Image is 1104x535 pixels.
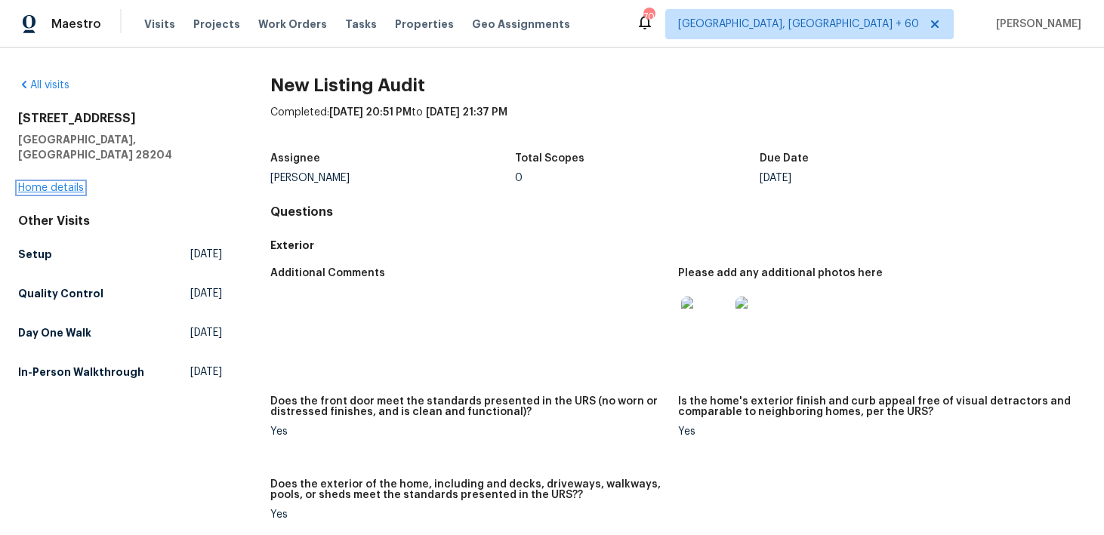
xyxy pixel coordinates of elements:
[270,479,666,500] h5: Does the exterior of the home, including and decks, driveways, walkways, pools, or sheds meet the...
[258,17,327,32] span: Work Orders
[18,286,103,301] h5: Quality Control
[270,173,515,183] div: [PERSON_NAME]
[270,105,1086,144] div: Completed: to
[678,17,919,32] span: [GEOGRAPHIC_DATA], [GEOGRAPHIC_DATA] + 60
[270,396,666,417] h5: Does the front door meet the standards presented in the URS (no worn or distressed finishes, and ...
[515,173,760,183] div: 0
[193,17,240,32] span: Projects
[18,111,222,126] h2: [STREET_ADDRESS]
[270,78,1086,93] h2: New Listing Audit
[515,153,584,164] h5: Total Scopes
[144,17,175,32] span: Visits
[190,364,222,380] span: [DATE]
[270,426,666,437] div: Yes
[678,426,1074,437] div: Yes
[190,325,222,340] span: [DATE]
[760,173,1004,183] div: [DATE]
[18,132,222,162] h5: [GEOGRAPHIC_DATA], [GEOGRAPHIC_DATA] 28204
[395,17,454,32] span: Properties
[270,509,666,520] div: Yes
[270,153,320,164] h5: Assignee
[18,214,222,229] div: Other Visits
[18,364,144,380] h5: In-Person Walkthrough
[426,107,507,118] span: [DATE] 21:37 PM
[270,268,385,278] h5: Additional Comments
[678,268,883,278] h5: Please add any additional photos here
[18,183,84,193] a: Home details
[270,238,1086,253] h5: Exterior
[18,241,222,268] a: Setup[DATE]
[18,358,222,386] a: In-Person Walkthrough[DATE]
[18,280,222,307] a: Quality Control[DATE]
[190,247,222,262] span: [DATE]
[643,9,654,24] div: 708
[678,396,1074,417] h5: Is the home's exterior finish and curb appeal free of visual detractors and comparable to neighbo...
[18,247,52,262] h5: Setup
[472,17,570,32] span: Geo Assignments
[51,17,101,32] span: Maestro
[990,17,1081,32] span: [PERSON_NAME]
[270,204,1086,220] h4: Questions
[760,153,809,164] h5: Due Date
[190,286,222,301] span: [DATE]
[18,80,69,91] a: All visits
[329,107,412,118] span: [DATE] 20:51 PM
[18,319,222,346] a: Day One Walk[DATE]
[18,325,91,340] h5: Day One Walk
[345,19,377,29] span: Tasks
